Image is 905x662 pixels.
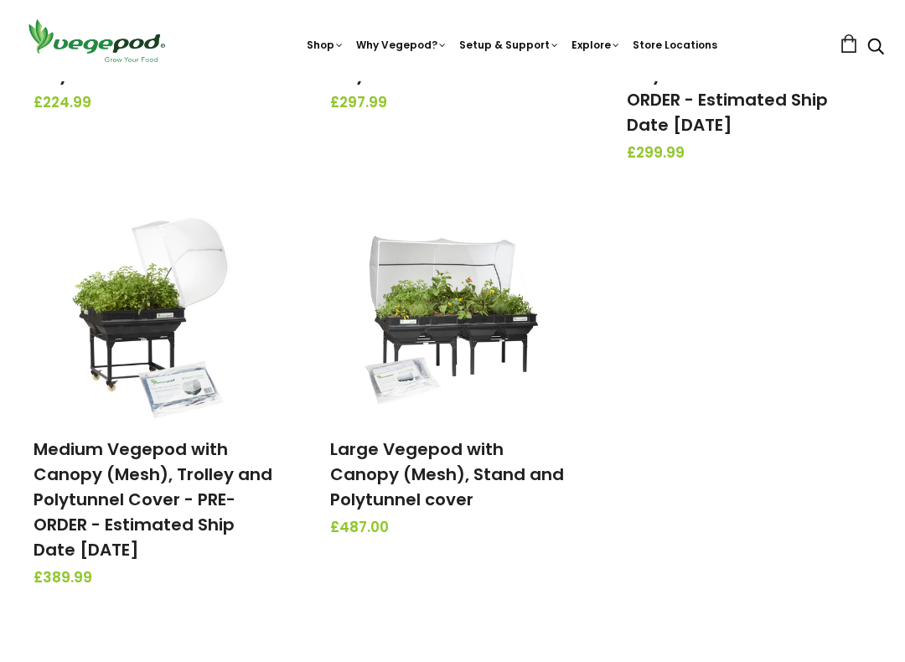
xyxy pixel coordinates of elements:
[34,437,272,561] a: Medium Vegepod with Canopy (Mesh), Trolley and Polytunnel Cover - PRE-ORDER - Estimated Ship Date...
[330,92,575,114] span: £297.99
[330,13,569,86] a: Small Vegepod with Canopy (Mesh), Trolley and Polytunnel Cover
[34,567,278,589] span: £389.99
[68,209,244,418] img: Medium Vegepod with Canopy (Mesh), Trolley and Polytunnel Cover - PRE-ORDER - Estimated Ship Date...
[330,437,564,511] a: Large Vegepod with Canopy (Mesh), Stand and Polytunnel cover
[459,38,560,52] a: Setup & Support
[356,38,447,52] a: Why Vegepod?
[34,92,278,114] span: £224.99
[867,39,884,57] a: Search
[627,142,871,164] span: £299.99
[330,517,575,539] span: £487.00
[627,13,861,137] a: Medium Vegepod with Canopy (Mesh), Stand and Polytunnel cover - PRE-ORDER - Estimated Ship Date [...
[633,38,717,52] a: Store Locations
[365,209,540,418] img: Large Vegepod with Canopy (Mesh), Stand and Polytunnel cover
[571,38,621,52] a: Explore
[21,17,172,65] img: Vegepod
[307,38,344,52] a: Shop
[34,13,267,86] a: Small Vegepod with Canopy (Mesh), Stand and Polytunnel Cover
